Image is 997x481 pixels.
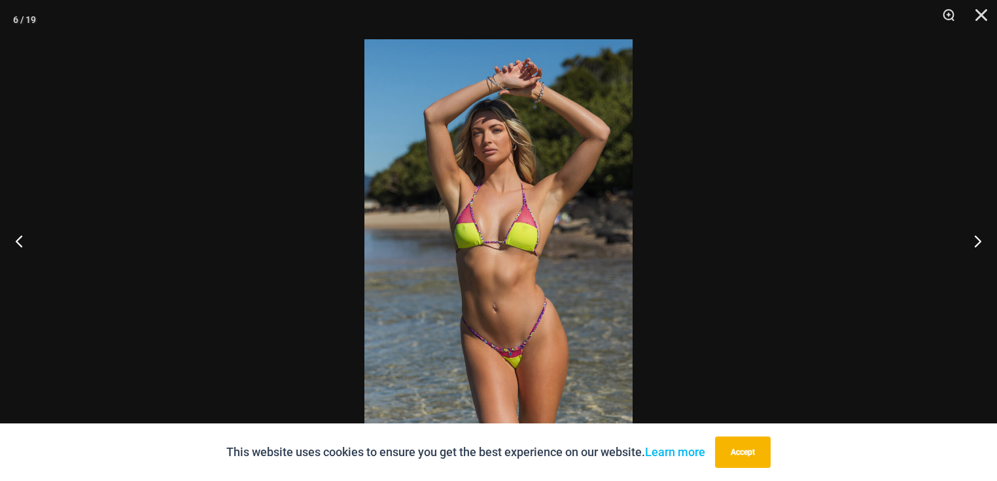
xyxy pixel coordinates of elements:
p: This website uses cookies to ensure you get the best experience on our website. [226,442,705,462]
a: Learn more [645,445,705,459]
img: Coastal Bliss Leopard Sunset 3171 Tri Top 4275 Micro Bikini 04 [364,39,633,442]
div: 6 / 19 [13,10,36,29]
button: Next [948,208,997,274]
button: Accept [715,436,771,468]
